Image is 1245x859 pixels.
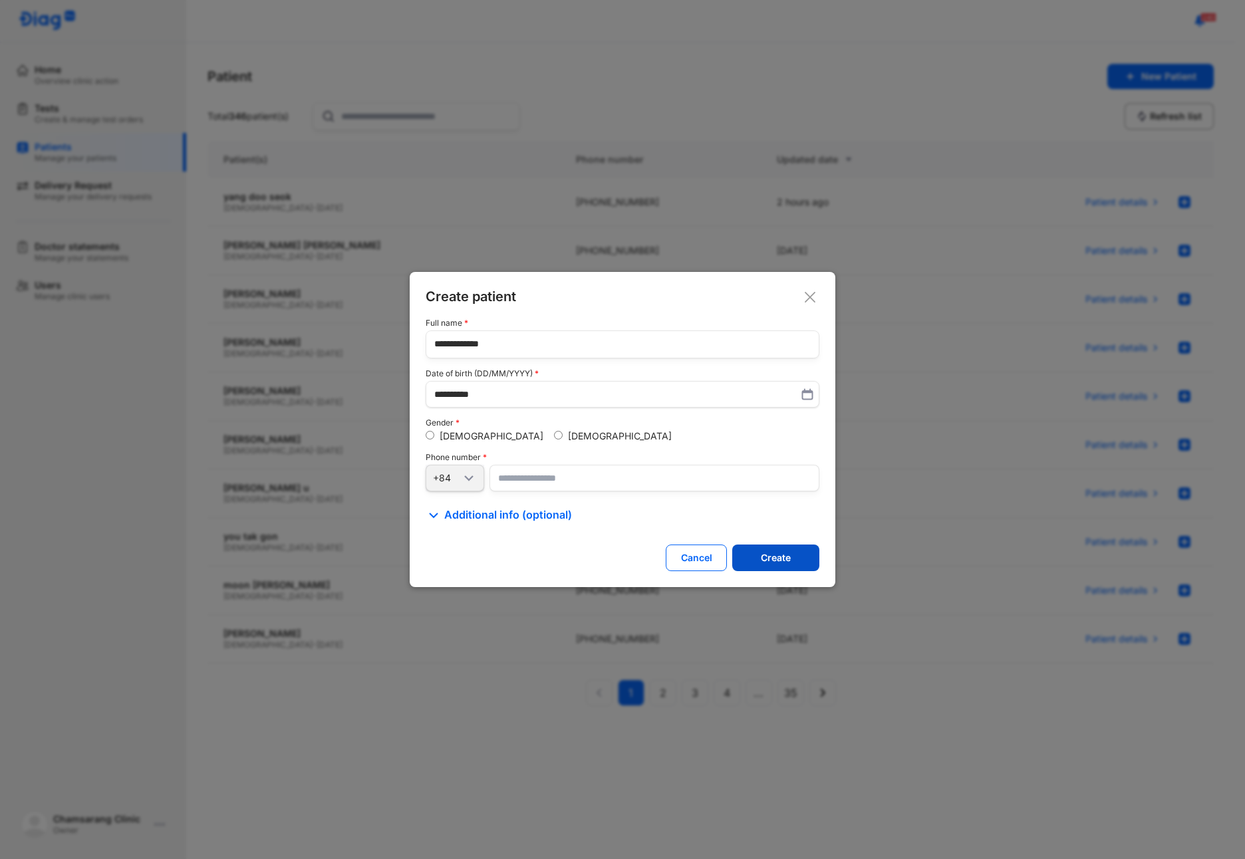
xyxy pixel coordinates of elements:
button: Cancel [666,545,727,571]
label: [DEMOGRAPHIC_DATA] [568,430,672,441]
label: [DEMOGRAPHIC_DATA] [440,430,543,441]
div: Create patient [426,288,819,305]
div: Create [761,552,791,564]
div: Date of birth (DD/MM/YYYY) [426,369,819,378]
div: Phone number [426,453,819,462]
div: Gender [426,418,819,428]
span: Additional info (optional) [444,507,572,523]
button: Create [732,545,819,571]
div: +84 [433,472,461,484]
div: Full name [426,318,819,328]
